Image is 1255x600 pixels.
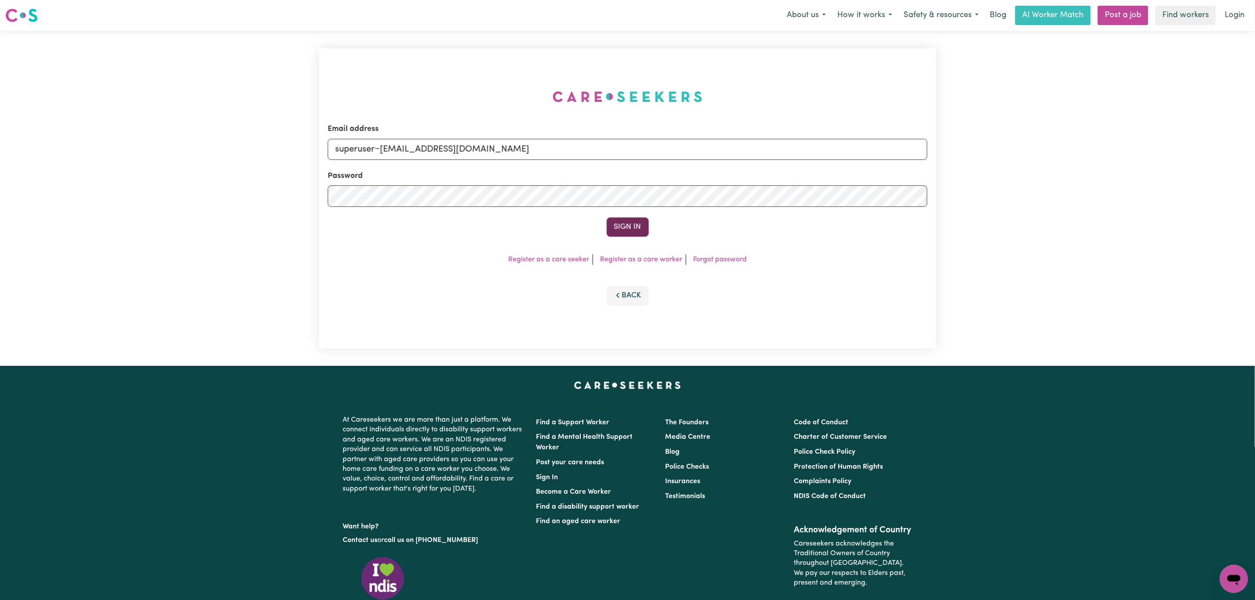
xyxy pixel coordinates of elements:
a: Blog [984,6,1012,25]
a: Careseekers home page [574,382,681,389]
a: Police Check Policy [794,448,855,455]
a: Register as a care seeker [508,256,589,263]
a: Code of Conduct [794,419,848,426]
a: Find a Mental Health Support Worker [536,434,633,451]
button: Back [607,286,649,305]
a: AI Worker Match [1015,6,1091,25]
a: Insurances [665,478,700,485]
a: Contact us [343,537,378,544]
a: Post your care needs [536,459,604,466]
button: How it works [832,6,898,25]
p: or [343,532,526,549]
iframe: Button to launch messaging window, conversation in progress [1220,565,1248,593]
button: About us [781,6,832,25]
a: Blog [665,448,680,455]
a: The Founders [665,419,709,426]
p: Careseekers acknowledges the Traditional Owners of Country throughout [GEOGRAPHIC_DATA]. We pay o... [794,535,912,592]
input: Email address [328,139,927,160]
p: At Careseekers we are more than just a platform. We connect individuals directly to disability su... [343,412,526,497]
h2: Acknowledgement of Country [794,525,912,535]
label: Email address [328,123,379,135]
a: Police Checks [665,463,709,470]
img: Careseekers logo [5,7,38,23]
a: Media Centre [665,434,710,441]
a: Complaints Policy [794,478,851,485]
a: Register as a care worker [600,256,682,263]
a: Become a Care Worker [536,488,611,495]
label: Password [328,170,363,182]
a: Find a disability support worker [536,503,640,510]
a: Post a job [1098,6,1148,25]
a: Find workers [1155,6,1216,25]
a: Find a Support Worker [536,419,610,426]
a: call us on [PHONE_NUMBER] [384,537,478,544]
a: Protection of Human Rights [794,463,883,470]
button: Sign In [607,217,649,237]
a: Find an aged care worker [536,518,621,525]
a: Careseekers logo [5,5,38,25]
a: Forgot password [693,256,747,263]
button: Safety & resources [898,6,984,25]
a: Charter of Customer Service [794,434,887,441]
a: Sign In [536,474,558,481]
a: Login [1219,6,1250,25]
p: Want help? [343,518,526,531]
a: Testimonials [665,493,705,500]
a: NDIS Code of Conduct [794,493,866,500]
